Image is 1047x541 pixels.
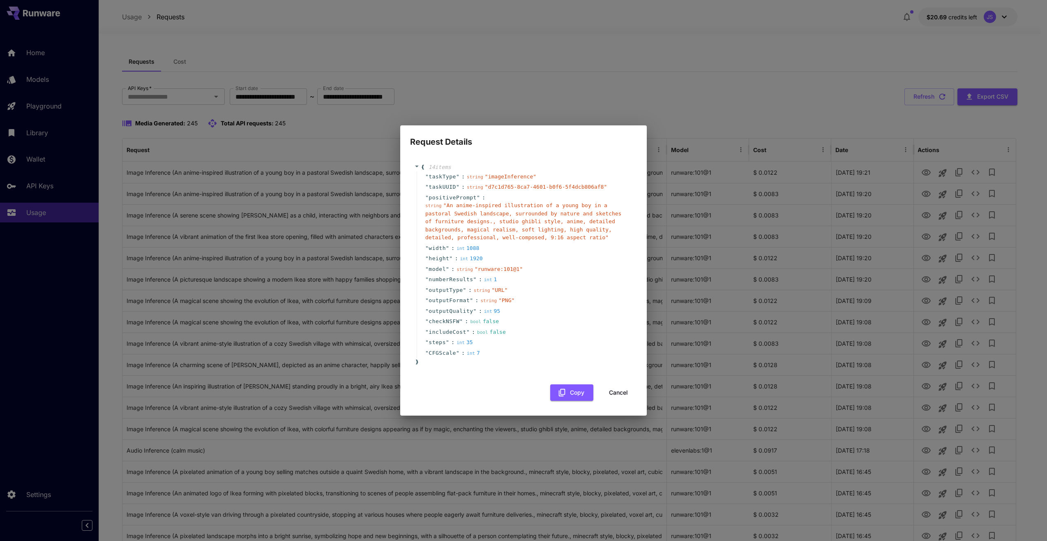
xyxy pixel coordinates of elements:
span: outputQuality [429,307,473,315]
span: model [429,265,446,273]
span: " [425,350,429,356]
span: int [457,340,465,345]
span: " [425,266,429,272]
span: string [467,185,483,190]
span: " [425,297,429,303]
span: " [425,276,429,282]
div: 1088 [457,244,479,252]
span: : [465,317,468,326]
div: 1920 [460,254,482,263]
span: " [456,350,459,356]
span: : [455,254,458,263]
div: 35 [457,338,473,347]
span: " [463,287,466,293]
span: outputType [429,286,463,294]
span: " [425,245,429,251]
span: " [446,245,449,251]
span: " [477,194,480,201]
span: " [456,184,459,190]
span: " runware:101@1 " [475,266,523,272]
span: " URL " [492,287,508,293]
span: width [429,244,446,252]
span: : [461,173,465,181]
span: checkNSFW [429,317,459,326]
span: string [480,298,497,303]
span: " [425,184,429,190]
span: " [473,308,477,314]
span: { [421,163,424,171]
span: CFGScale [429,349,456,357]
span: taskUUID [429,183,456,191]
span: : [451,338,454,347]
div: 1 [484,275,497,284]
span: : [451,244,454,252]
span: " An anime-inspired illustration of a young boy in a pastoral Swedish landscape, surrounded by na... [425,202,621,240]
span: " d7c1d765-8ca7-4601-b0f6-5f4dcb806af8 " [485,184,607,190]
div: 95 [484,307,500,315]
button: Cancel [600,384,637,401]
span: bool [477,330,488,335]
span: int [460,256,468,261]
span: " [473,276,477,282]
span: : [461,349,465,357]
span: outputFormat [429,296,470,305]
span: numberResults [429,275,473,284]
span: int [484,309,492,314]
span: bool [470,319,481,324]
span: } [414,358,419,366]
div: false [477,328,506,336]
span: : [475,296,479,305]
span: string [457,267,473,272]
h2: Request Details [400,125,647,148]
span: includeCost [429,328,466,336]
span: : [482,194,485,202]
span: : [479,307,482,315]
span: " [425,318,429,324]
span: " PNG " [498,297,514,303]
span: steps [429,338,446,347]
span: string [467,174,483,180]
span: " [425,287,429,293]
span: " [459,318,463,324]
span: : [472,328,475,336]
span: " [466,329,470,335]
span: " [425,329,429,335]
span: " [425,194,429,201]
div: 7 [467,349,480,357]
span: " [425,255,429,261]
span: string [474,288,490,293]
span: int [457,246,465,251]
span: : [451,265,454,273]
span: : [468,286,472,294]
div: false [470,317,499,326]
span: " [425,308,429,314]
span: " [425,339,429,345]
span: height [429,254,449,263]
span: string [425,203,442,208]
span: " imageInference " [485,173,536,180]
span: int [467,351,475,356]
span: taskType [429,173,456,181]
span: positivePrompt [429,194,477,202]
span: " [470,297,473,303]
span: int [484,277,492,282]
span: 14 item s [429,164,451,170]
span: " [449,255,452,261]
span: : [479,275,482,284]
span: : [461,183,465,191]
span: " [446,339,449,345]
button: Copy [550,384,593,401]
span: " [425,173,429,180]
span: " [456,173,459,180]
span: " [446,266,449,272]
